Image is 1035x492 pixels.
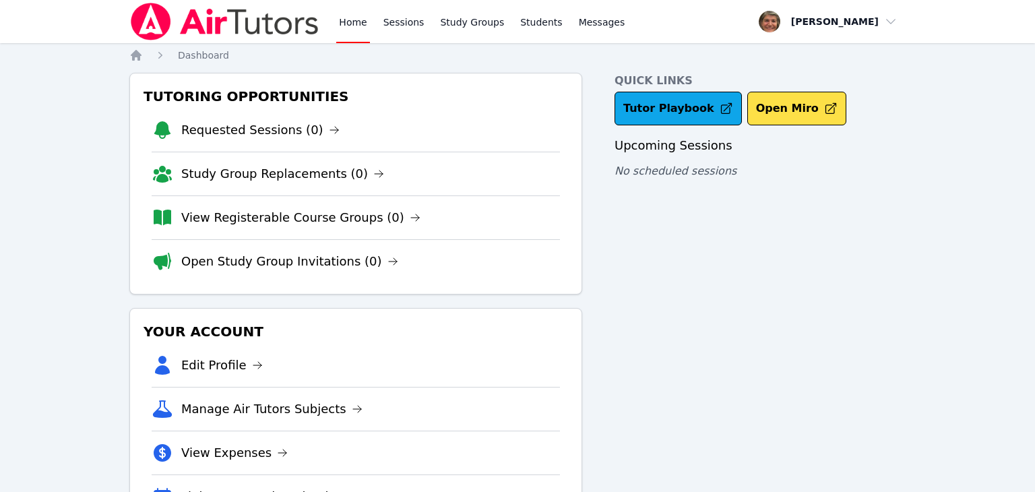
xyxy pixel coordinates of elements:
span: Messages [579,16,625,29]
h3: Tutoring Opportunities [141,84,571,109]
a: Requested Sessions (0) [181,121,340,140]
a: Edit Profile [181,356,263,375]
img: Air Tutors [129,3,320,40]
h4: Quick Links [615,73,906,89]
h3: Upcoming Sessions [615,136,906,155]
a: Open Study Group Invitations (0) [181,252,398,271]
span: No scheduled sessions [615,164,736,177]
a: Study Group Replacements (0) [181,164,384,183]
span: Dashboard [178,50,229,61]
a: View Registerable Course Groups (0) [181,208,420,227]
a: Manage Air Tutors Subjects [181,400,363,419]
a: Dashboard [178,49,229,62]
button: Open Miro [747,92,846,125]
a: Tutor Playbook [615,92,742,125]
nav: Breadcrumb [129,49,906,62]
h3: Your Account [141,319,571,344]
a: View Expenses [181,443,288,462]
